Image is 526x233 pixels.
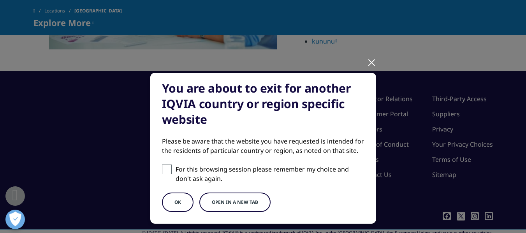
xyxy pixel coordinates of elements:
[162,137,364,155] div: Please be aware that the website you have requested is intended for the residents of particular c...
[199,193,271,212] button: Open in a new tab
[162,81,364,127] div: You are about to exit for another IQVIA country or region specific website
[5,210,25,229] button: Präferenzen öffnen
[162,193,194,212] button: OK
[176,165,364,183] p: For this browsing session please remember my choice and don't ask again.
